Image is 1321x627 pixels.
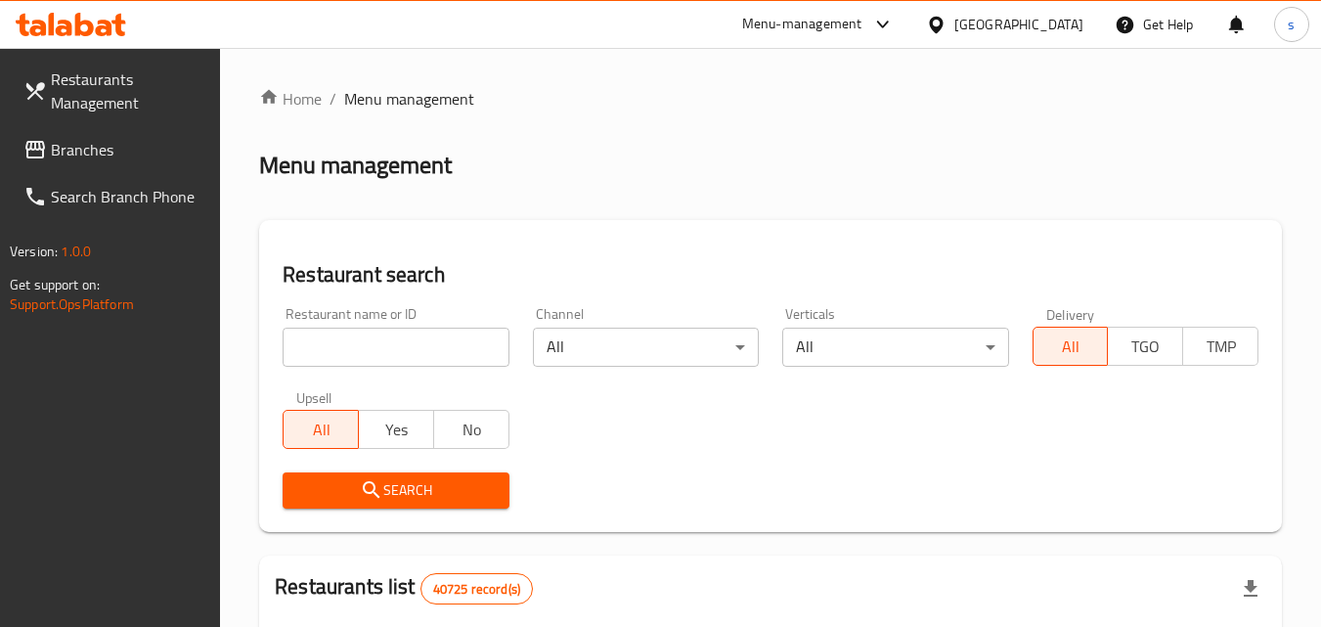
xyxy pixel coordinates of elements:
input: Search for restaurant name or ID.. [283,328,508,367]
label: Upsell [296,390,332,404]
span: Search [298,478,493,503]
span: No [442,416,502,444]
span: 40725 record(s) [421,580,532,599]
span: Search Branch Phone [51,185,205,208]
button: Search [283,472,508,509]
label: Delivery [1046,307,1095,321]
span: All [1041,333,1101,361]
div: All [782,328,1008,367]
div: [GEOGRAPHIC_DATA] [954,14,1083,35]
button: TMP [1182,327,1258,366]
a: Home [259,87,322,111]
span: Yes [367,416,426,444]
a: Branches [8,126,221,173]
h2: Restaurants list [275,572,533,605]
span: All [291,416,351,444]
span: Restaurants Management [51,67,205,114]
div: Menu-management [742,13,862,36]
span: Menu management [344,87,474,111]
span: Branches [51,138,205,161]
button: TGO [1107,327,1183,366]
span: 1.0.0 [61,239,91,264]
span: Get support on: [10,272,100,297]
a: Restaurants Management [8,56,221,126]
a: Search Branch Phone [8,173,221,220]
div: All [533,328,759,367]
div: Total records count [420,573,533,605]
button: No [433,410,509,449]
div: Export file [1227,565,1274,612]
li: / [330,87,336,111]
span: TMP [1191,333,1251,361]
a: Support.OpsPlatform [10,291,134,317]
h2: Menu management [259,150,452,181]
button: All [1033,327,1109,366]
button: All [283,410,359,449]
h2: Restaurant search [283,260,1258,290]
span: s [1288,14,1295,35]
button: Yes [358,410,434,449]
span: TGO [1116,333,1175,361]
span: Version: [10,239,58,264]
nav: breadcrumb [259,87,1282,111]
